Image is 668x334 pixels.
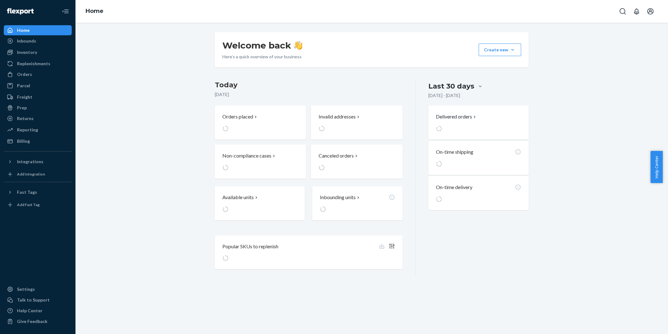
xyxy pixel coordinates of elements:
a: Add Fast Tag [4,200,72,210]
button: Inbounding units [312,186,402,220]
p: Inbounding units [320,194,356,201]
div: Inbounds [17,38,36,44]
div: Reporting [17,127,38,133]
div: Prep [17,105,27,111]
div: Integrations [17,158,43,165]
div: Replenishments [17,60,50,67]
button: Create new [479,43,521,56]
button: Give Feedback [4,316,72,326]
button: Close Navigation [59,5,72,18]
button: Open Search Box [616,5,629,18]
button: Canceled orders [311,145,402,179]
div: Returns [17,115,34,122]
p: On-time shipping [436,148,473,156]
div: Add Integration [17,171,45,177]
a: Home [4,25,72,35]
div: Talk to Support [17,297,50,303]
a: Prep [4,103,72,113]
p: Orders placed [222,113,253,120]
div: Fast Tags [17,189,37,195]
a: Home [86,8,103,14]
button: Orders placed [215,106,306,140]
p: Popular SKUs to replenish [222,243,278,250]
div: Settings [17,286,35,292]
button: Open notifications [630,5,643,18]
p: Canceled orders [319,152,354,159]
a: Orders [4,69,72,79]
a: Parcel [4,81,72,91]
div: Freight [17,94,32,100]
button: Delivered orders [436,113,477,120]
div: Home [17,27,30,33]
p: Available units [222,194,254,201]
p: On-time delivery [436,184,472,191]
a: Settings [4,284,72,294]
a: Returns [4,113,72,124]
a: Help Center [4,306,72,316]
p: Invalid addresses [319,113,356,120]
a: Billing [4,136,72,146]
div: Add Fast Tag [17,202,40,207]
a: Inbounds [4,36,72,46]
a: Freight [4,92,72,102]
a: Reporting [4,125,72,135]
div: Parcel [17,83,30,89]
img: hand-wave emoji [294,41,303,50]
a: Inventory [4,47,72,57]
button: Help Center [650,151,663,183]
button: Integrations [4,157,72,167]
p: Here’s a quick overview of your business [222,54,303,60]
a: Add Integration [4,169,72,179]
div: Billing [17,138,30,144]
button: Non-compliance cases [215,145,306,179]
button: Talk to Support [4,295,72,305]
p: [DATE] - [DATE] [428,92,460,99]
h1: Welcome back [222,40,303,51]
img: Flexport logo [7,8,34,14]
div: Inventory [17,49,37,55]
div: Last 30 days [428,81,474,91]
button: Invalid addresses [311,106,402,140]
div: Help Center [17,308,42,314]
p: [DATE] [215,91,403,98]
ol: breadcrumbs [81,2,109,20]
button: Fast Tags [4,187,72,197]
button: Open account menu [644,5,657,18]
h3: Today [215,80,403,90]
p: Non-compliance cases [222,152,271,159]
a: Replenishments [4,59,72,69]
button: Available units [215,186,305,220]
div: Orders [17,71,32,78]
div: Give Feedback [17,318,47,325]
